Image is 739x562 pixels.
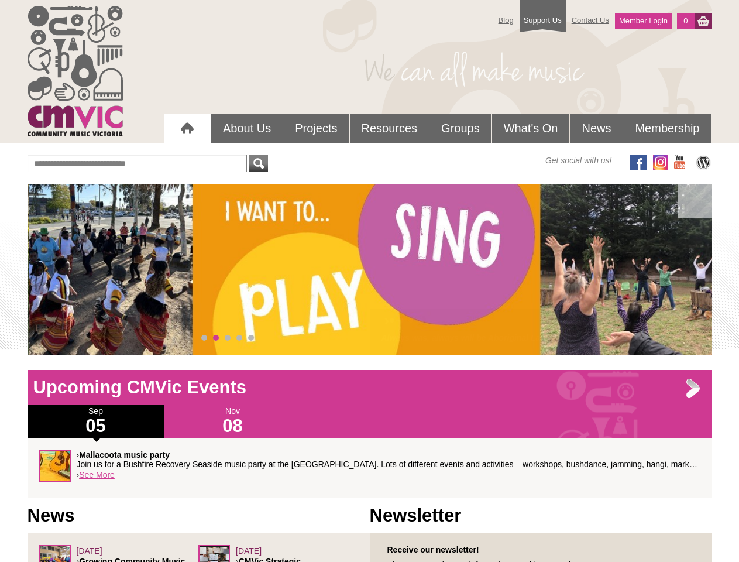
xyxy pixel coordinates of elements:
[211,114,283,143] a: About Us
[381,333,551,342] a: Always was, always will be Aboriginal Land
[28,405,164,438] div: Sep
[389,311,414,329] a: • • •
[387,545,479,554] strong: Receive our newsletter!
[77,450,700,469] p: › Join us for a Bushfire Recovery Seaside music party at the [GEOGRAPHIC_DATA]. Lots of different...
[28,417,164,436] h1: 05
[615,13,672,29] a: Member Login
[545,155,612,166] span: Get social with us!
[28,376,712,399] h1: Upcoming CMVic Events
[493,10,520,30] a: Blog
[695,155,712,170] img: CMVic Blog
[283,114,349,143] a: Projects
[39,450,700,486] div: ›
[570,114,623,143] a: News
[236,546,262,556] span: [DATE]
[79,450,170,460] strong: Mallacoota music party
[79,470,115,479] a: See More
[77,546,102,556] span: [DATE]
[492,114,570,143] a: What's On
[164,417,301,436] h1: 08
[370,504,712,527] h1: Newsletter
[653,155,668,170] img: icon-instagram.png
[28,6,123,136] img: cmvic_logo.png
[381,315,700,332] h2: ›
[39,450,71,482] img: SqueezeSucknPluck-sq.jpg
[429,114,491,143] a: Groups
[350,114,429,143] a: Resources
[566,10,615,30] a: Contact Us
[623,114,711,143] a: Membership
[677,13,694,29] a: 0
[28,504,370,527] h1: News
[164,405,301,438] div: Nov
